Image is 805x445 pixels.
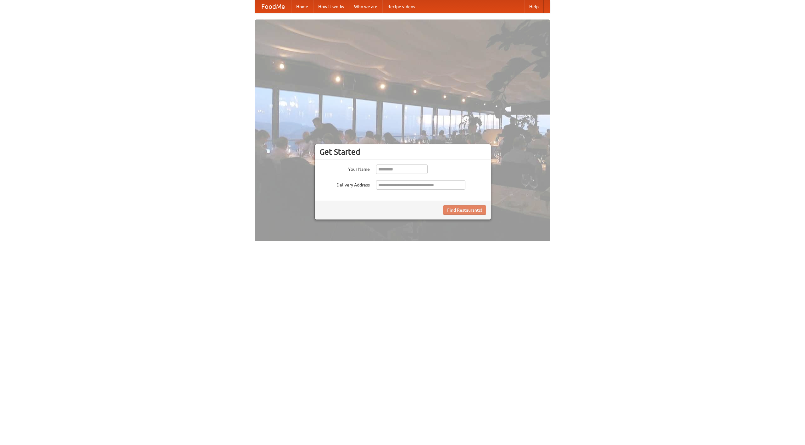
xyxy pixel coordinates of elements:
a: Help [524,0,544,13]
button: Find Restaurants! [443,205,486,215]
label: Delivery Address [319,180,370,188]
a: Recipe videos [382,0,420,13]
a: How it works [313,0,349,13]
label: Your Name [319,164,370,172]
a: FoodMe [255,0,291,13]
h3: Get Started [319,147,486,157]
a: Who we are [349,0,382,13]
a: Home [291,0,313,13]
